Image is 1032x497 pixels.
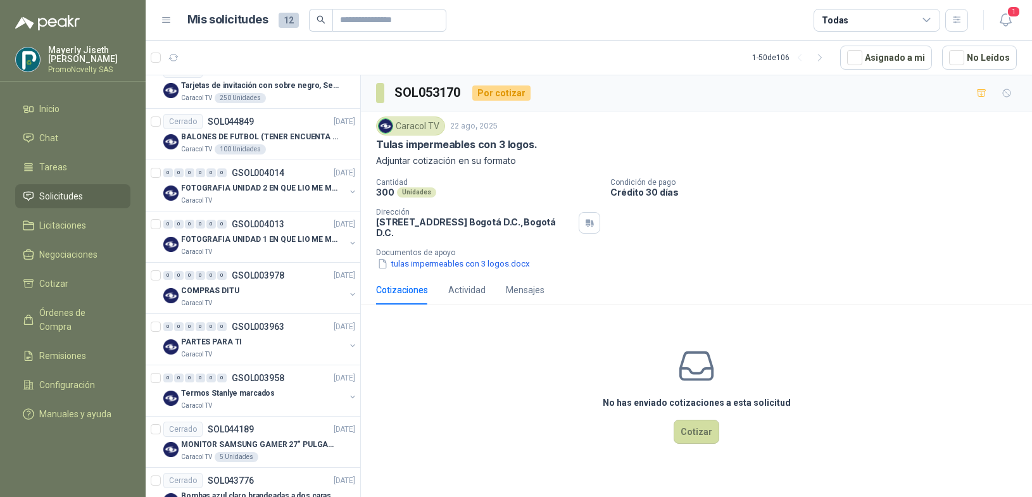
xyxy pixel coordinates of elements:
p: Caracol TV [181,452,212,462]
a: Negociaciones [15,242,130,267]
div: Cerrado [163,422,203,437]
p: GSOL003978 [232,271,284,280]
a: Remisiones [15,344,130,368]
div: 0 [196,220,205,229]
div: Cerrado [163,114,203,129]
div: 0 [174,168,184,177]
a: Solicitudes [15,184,130,208]
h1: Mis solicitudes [187,11,268,29]
div: 0 [206,374,216,382]
img: Logo peakr [15,15,80,30]
button: Cotizar [674,420,719,444]
p: Mayerly Jiseth [PERSON_NAME] [48,46,130,63]
div: 0 [196,322,205,331]
p: Termos Stanlye marcados [181,387,275,399]
p: Condición de pago [610,178,1027,187]
p: [DATE] [334,116,355,128]
img: Company Logo [163,83,179,98]
p: 22 ago, 2025 [450,120,498,132]
p: GSOL003963 [232,322,284,331]
div: Cerrado [163,473,203,488]
button: Asignado a mi [840,46,932,70]
div: 5 Unidades [215,452,258,462]
p: FOTOGRAFIA UNIDAD 1 EN QUE LIO ME METI [181,234,339,246]
p: Caracol TV [181,401,212,411]
div: 0 [196,374,205,382]
div: 0 [163,271,173,280]
div: 0 [163,322,173,331]
a: 0 0 0 0 0 0 GSOL003978[DATE] Company LogoCOMPRAS DITUCaracol TV [163,268,358,308]
div: Mensajes [506,283,544,297]
span: Tareas [39,160,67,174]
div: 0 [185,271,194,280]
div: 0 [217,374,227,382]
div: Caracol TV [376,116,445,135]
button: tulas impermeables con 3 logos.docx [376,257,531,270]
a: Tareas [15,155,130,179]
a: Órdenes de Compra [15,301,130,339]
p: Caracol TV [181,298,212,308]
div: 0 [185,374,194,382]
a: 0 0 0 0 0 0 GSOL003963[DATE] Company LogoPARTES PARA TICaracol TV [163,319,358,360]
div: 0 [185,168,194,177]
img: Company Logo [163,339,179,355]
p: Crédito 30 días [610,187,1027,198]
p: PARTES PARA TI [181,336,242,348]
div: 0 [174,271,184,280]
div: Unidades [397,187,436,198]
p: GSOL004014 [232,168,284,177]
img: Company Logo [379,119,393,133]
div: 100 Unidades [215,144,266,154]
span: search [317,15,325,24]
a: 0 0 0 0 0 0 GSOL003958[DATE] Company LogoTermos Stanlye marcadosCaracol TV [163,370,358,411]
p: SOL043776 [208,476,254,485]
img: Company Logo [163,442,179,457]
span: Chat [39,131,58,145]
p: Caracol TV [181,247,212,257]
p: Caracol TV [181,196,212,206]
img: Company Logo [163,134,179,149]
a: Manuales y ayuda [15,402,130,426]
p: Documentos de apoyo [376,248,1027,257]
p: [DATE] [334,218,355,230]
p: [DATE] [334,167,355,179]
span: Solicitudes [39,189,83,203]
span: Remisiones [39,349,86,363]
p: Dirección [376,208,574,217]
div: 0 [206,271,216,280]
div: 0 [174,322,184,331]
div: 1 - 50 de 106 [752,47,830,68]
p: Tarjetas de invitación con sobre negro, Segun especificaciones del adjunto [181,80,339,92]
p: [DATE] [334,475,355,487]
span: Órdenes de Compra [39,306,118,334]
div: 0 [217,168,227,177]
div: 0 [163,374,173,382]
a: CerradoSOL044860[DATE] Company LogoTarjetas de invitación con sobre negro, Segun especificaciones... [146,58,360,109]
a: Cotizar [15,272,130,296]
img: Company Logo [163,288,179,303]
span: Inicio [39,102,60,116]
div: 0 [185,322,194,331]
p: SOL044849 [208,117,254,126]
span: Negociaciones [39,248,98,261]
span: Cotizar [39,277,68,291]
p: Cantidad [376,178,600,187]
a: Inicio [15,97,130,121]
div: 0 [196,271,205,280]
p: SOL044189 [208,425,254,434]
a: 0 0 0 0 0 0 GSOL004013[DATE] Company LogoFOTOGRAFIA UNIDAD 1 EN QUE LIO ME METICaracol TV [163,217,358,257]
a: Configuración [15,373,130,397]
img: Company Logo [163,237,179,252]
img: Company Logo [163,186,179,201]
img: Company Logo [16,47,40,72]
div: 0 [174,220,184,229]
p: [STREET_ADDRESS] Bogotá D.C. , Bogotá D.C. [376,217,574,238]
div: 0 [206,220,216,229]
div: Por cotizar [472,85,531,101]
div: 0 [185,220,194,229]
div: 0 [217,220,227,229]
p: [DATE] [334,424,355,436]
a: CerradoSOL044189[DATE] Company LogoMONITOR SAMSUNG GAMER 27" PULGADAS ODYSEEY DG300 FHD PLANO NEG... [146,417,360,468]
a: CerradoSOL044849[DATE] Company LogoBALONES DE FUTBOL (TENER ENCUENTA EL ADJUNTO, SI ALCANZAN O NO... [146,109,360,160]
a: Chat [15,126,130,150]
